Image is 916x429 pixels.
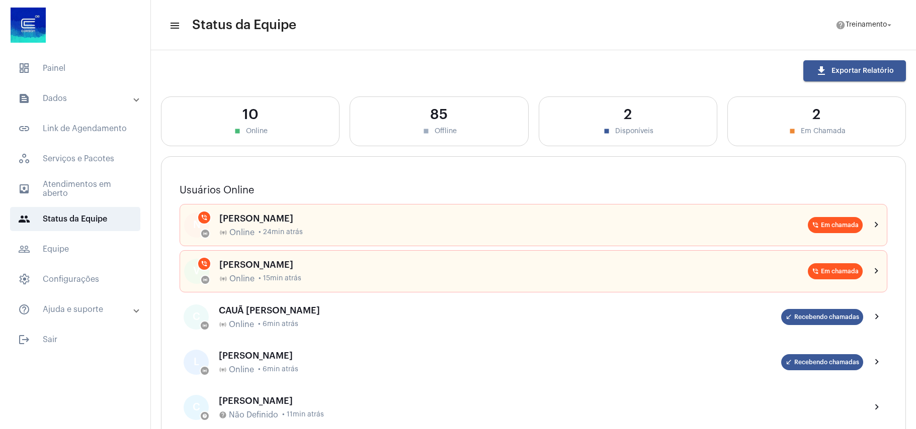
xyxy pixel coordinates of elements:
[219,366,227,374] mat-icon: online_prediction
[738,127,895,136] div: Em Chamada
[549,107,707,123] div: 2
[781,354,863,370] mat-chip: Recebendo chamadas
[812,268,819,275] mat-icon: phone_in_talk
[192,17,296,33] span: Status da Equipe
[803,60,906,81] button: Exportar Relatório
[219,229,227,237] mat-icon: online_prediction
[259,275,301,282] span: • 15min atrás
[422,127,431,136] mat-icon: stop
[781,309,863,325] mat-chip: Recebendo chamadas
[233,127,242,136] mat-icon: stop
[259,229,303,236] span: • 24min atrás
[10,207,140,231] span: Status da Equipe
[871,356,883,368] mat-icon: chevron_right
[815,67,894,74] span: Exportar Relatório
[202,368,207,373] mat-icon: online_prediction
[18,243,30,255] mat-icon: sidenav icon
[180,185,887,196] h3: Usuários Online
[282,411,324,418] span: • 11min atrás
[871,219,883,231] mat-icon: chevron_right
[10,117,140,141] span: Link de Agendamento
[360,107,518,123] div: 85
[18,183,30,195] mat-icon: sidenav icon
[169,20,179,32] mat-icon: sidenav icon
[172,127,329,136] div: Online
[184,304,209,330] div: C
[18,273,30,285] span: sidenav icon
[812,222,819,229] mat-icon: phone_in_talk
[6,297,150,321] mat-expansion-panel-header: sidenav iconAjuda e suporte
[10,56,140,80] span: Painel
[885,21,894,30] mat-icon: arrow_drop_down
[738,107,895,123] div: 2
[18,123,30,135] mat-icon: sidenav icon
[829,15,900,35] button: Treinamento
[184,350,209,375] div: L
[184,212,209,238] div: N
[6,86,150,111] mat-expansion-panel-header: sidenav iconDados
[10,177,140,201] span: Atendimentos em aberto
[18,92,30,104] mat-icon: sidenav icon
[219,213,808,224] div: [PERSON_NAME]
[229,228,255,237] span: Online
[219,260,808,270] div: [PERSON_NAME]
[10,237,140,261] span: Equipe
[18,92,134,104] mat-panel-title: Dados
[172,107,329,123] div: 10
[836,20,846,30] mat-icon: help
[219,275,227,283] mat-icon: online_prediction
[258,320,298,328] span: • 6min atrás
[360,127,518,136] div: Offline
[18,303,134,315] mat-panel-title: Ajuda e suporte
[549,127,707,136] div: Disponíveis
[871,401,883,413] mat-icon: chevron_right
[10,147,140,171] span: Serviços e Pacotes
[229,320,254,329] span: Online
[219,396,863,406] div: [PERSON_NAME]
[229,274,255,283] span: Online
[201,260,208,267] mat-icon: phone_in_talk
[846,22,887,29] span: Treinamento
[219,351,781,361] div: [PERSON_NAME]
[184,259,209,284] div: V
[219,320,227,329] mat-icon: online_prediction
[785,359,792,366] mat-icon: call_received
[808,217,863,233] mat-chip: Em chamada
[201,214,208,221] mat-icon: phone_in_talk
[871,311,883,323] mat-icon: chevron_right
[219,411,227,419] mat-icon: help
[602,127,611,136] mat-icon: stop
[18,213,30,225] mat-icon: sidenav icon
[18,62,30,74] span: sidenav icon
[808,263,863,279] mat-chip: Em chamada
[10,328,140,352] span: Sair
[202,323,207,328] mat-icon: online_prediction
[785,313,792,320] mat-icon: call_received
[229,365,254,374] span: Online
[788,127,797,136] mat-icon: stop
[229,410,278,419] span: Não Definido
[10,267,140,291] span: Configurações
[8,5,48,45] img: d4669ae0-8c07-2337-4f67-34b0df7f5ae4.jpeg
[258,366,298,373] span: • 6min atrás
[18,303,30,315] mat-icon: sidenav icon
[184,395,209,420] div: C
[202,413,207,418] mat-icon: help
[18,153,30,165] span: sidenav icon
[219,305,781,315] div: CAUÃ [PERSON_NAME]
[871,265,883,277] mat-icon: chevron_right
[815,65,827,77] mat-icon: download
[18,334,30,346] mat-icon: sidenav icon
[203,231,208,236] mat-icon: online_prediction
[203,277,208,282] mat-icon: online_prediction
